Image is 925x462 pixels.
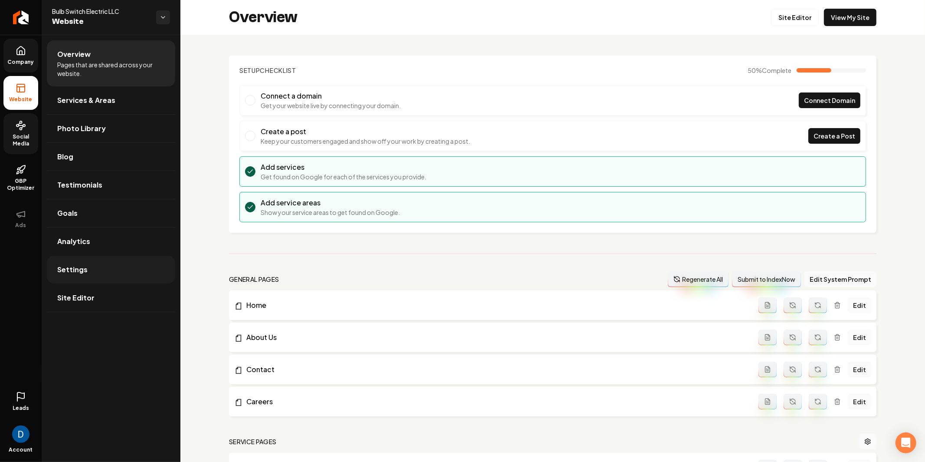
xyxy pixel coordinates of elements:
[234,396,758,407] a: Careers
[52,16,149,28] span: Website
[13,405,29,412] span: Leads
[57,236,90,247] span: Analytics
[234,300,758,310] a: Home
[13,10,29,24] img: Rebolt Logo
[57,60,165,78] span: Pages that are shared across your website.
[229,9,297,26] h2: Overview
[762,66,791,74] span: Complete
[239,66,296,75] h2: Checklist
[229,437,277,446] h2: Service Pages
[804,271,876,287] button: Edit System Prompt
[748,66,791,75] span: 50 %
[848,330,871,345] a: Edit
[12,222,30,229] span: Ads
[3,178,38,191] span: GBP Optimizer
[3,385,38,419] a: Leads
[6,96,36,103] span: Website
[47,199,175,227] a: Goals
[57,208,78,218] span: Goals
[234,332,758,343] a: About Us
[3,133,38,147] span: Social Media
[668,271,729,287] button: Regenerate All
[261,208,400,217] p: Show your service areas to get found on Google.
[234,364,758,375] a: Contact
[758,297,777,313] button: Add admin page prompt
[57,293,95,303] span: Site Editor
[9,446,33,453] span: Account
[57,152,73,162] span: Blog
[57,123,106,134] span: Photo Library
[848,362,871,377] a: Edit
[261,172,426,181] p: Get found on Google for each of the services you provide.
[261,101,401,110] p: Get your website live by connecting your domain.
[261,162,426,172] h3: Add services
[47,228,175,255] a: Analytics
[3,113,38,154] a: Social Media
[758,362,777,377] button: Add admin page prompt
[771,9,819,26] a: Site Editor
[896,432,916,453] div: Open Intercom Messenger
[732,271,801,287] button: Submit to IndexNow
[57,180,102,190] span: Testimonials
[57,95,115,106] span: Services & Areas
[47,284,175,312] a: Site Editor
[4,59,38,66] span: Company
[758,394,777,409] button: Add admin page prompt
[57,264,88,275] span: Settings
[47,86,175,114] a: Services & Areas
[12,426,29,443] img: David Rice
[261,126,470,137] h3: Create a post
[799,92,860,108] a: Connect Domain
[239,66,260,74] span: Setup
[824,9,876,26] a: View My Site
[3,202,38,236] button: Ads
[261,198,400,208] h3: Add service areas
[52,7,149,16] span: Bulb Switch Electric LLC
[47,143,175,171] a: Blog
[12,422,29,443] button: Open user button
[3,39,38,73] a: Company
[47,171,175,199] a: Testimonials
[47,115,175,142] a: Photo Library
[57,49,91,59] span: Overview
[848,297,871,313] a: Edit
[229,275,279,284] h2: general pages
[804,96,855,105] span: Connect Domain
[814,132,855,141] span: Create a Post
[808,128,860,144] a: Create a Post
[47,256,175,284] a: Settings
[3,158,38,198] a: GBP Optimizer
[261,91,401,101] h3: Connect a domain
[848,394,871,409] a: Edit
[261,137,470,145] p: Keep your customers engaged and show off your work by creating a post.
[758,330,777,345] button: Add admin page prompt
